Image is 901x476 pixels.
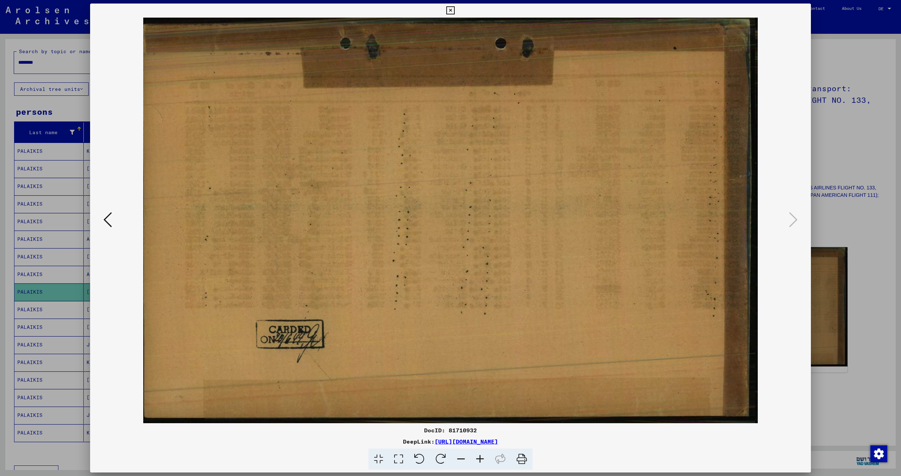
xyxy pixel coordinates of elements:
a: [URL][DOMAIN_NAME] [435,438,498,445]
img: Change consent [870,445,887,462]
font: DocID: 81710932 [424,427,477,434]
img: 002.jpg [114,18,787,423]
font: DeepLink: [403,438,435,445]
